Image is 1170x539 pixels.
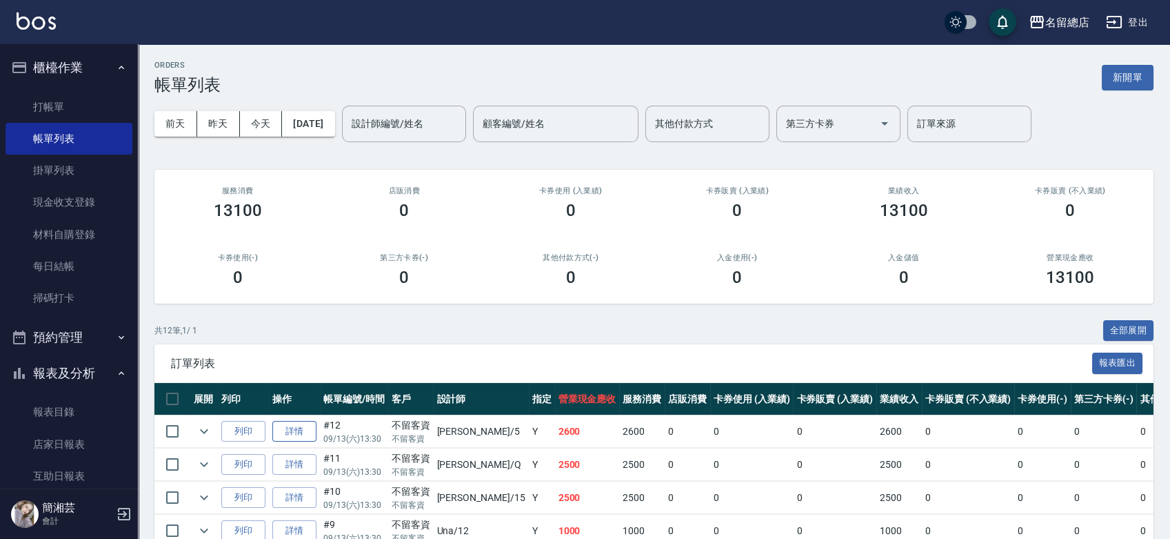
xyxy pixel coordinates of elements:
[17,12,56,30] img: Logo
[6,320,132,355] button: 預約管理
[6,396,132,428] a: 報表目錄
[1065,201,1075,220] h3: 0
[320,449,388,481] td: #11
[1004,186,1138,195] h2: 卡券販賣 (不入業績)
[566,201,576,220] h3: 0
[269,383,320,415] th: 操作
[323,499,385,511] p: 09/13 (六) 13:30
[42,515,112,527] p: 會計
[1014,383,1071,415] th: 卡券使用(-)
[399,201,409,220] h3: 0
[194,421,214,442] button: expand row
[433,415,528,448] td: [PERSON_NAME] /5
[154,75,221,95] h3: 帳單列表
[171,253,305,262] h2: 卡券使用(-)
[392,518,430,532] div: 不留客資
[1023,8,1095,37] button: 名留總店
[922,449,1014,481] td: 0
[392,466,430,478] p: 不留客資
[665,383,710,415] th: 店販消費
[42,501,112,515] h5: 簡湘芸
[876,383,922,415] th: 業績收入
[171,357,1092,371] span: 訂單列表
[665,415,710,448] td: 0
[6,460,132,492] a: 互助日報表
[11,500,39,528] img: Person
[1071,415,1137,448] td: 0
[504,186,638,195] h2: 卡券使用 (入業績)
[529,482,555,514] td: Y
[793,482,876,514] td: 0
[504,253,638,262] h2: 其他付款方式(-)
[793,383,876,415] th: 卡券販賣 (入業績)
[619,449,665,481] td: 2500
[529,383,555,415] th: 指定
[555,415,620,448] td: 2600
[6,429,132,460] a: 店家日報表
[1103,320,1154,342] button: 全部展開
[433,449,528,481] td: [PERSON_NAME] /Q
[1102,65,1153,90] button: 新開單
[1014,415,1071,448] td: 0
[1100,10,1153,35] button: 登出
[1014,449,1071,481] td: 0
[874,112,896,135] button: Open
[320,383,388,415] th: 帳單編號/時間
[272,454,316,476] a: 詳情
[6,355,132,391] button: 報表及分析
[272,421,316,442] a: 詳情
[323,433,385,445] p: 09/13 (六) 13:30
[922,482,1014,514] td: 0
[555,449,620,481] td: 2500
[320,482,388,514] td: #10
[392,418,430,433] div: 不留客資
[1071,383,1137,415] th: 第三方卡券(-)
[880,201,928,220] h3: 13100
[671,253,805,262] h2: 入金使用(-)
[233,268,243,287] h3: 0
[876,482,922,514] td: 2500
[221,454,265,476] button: 列印
[732,201,742,220] h3: 0
[6,155,132,186] a: 掛單列表
[1046,268,1094,287] h3: 13100
[240,111,283,137] button: 今天
[399,268,409,287] h3: 0
[665,449,710,481] td: 0
[837,253,971,262] h2: 入金儲值
[392,484,430,499] div: 不留客資
[1045,14,1089,31] div: 名留總店
[338,186,472,195] h2: 店販消費
[876,415,922,448] td: 2600
[338,253,472,262] h2: 第三方卡券(-)
[6,219,132,251] a: 材料自購登錄
[619,383,665,415] th: 服務消費
[6,282,132,314] a: 掃碼打卡
[320,415,388,448] td: #12
[171,186,305,195] h3: 服務消費
[194,454,214,475] button: expand row
[218,383,269,415] th: 列印
[710,415,794,448] td: 0
[154,61,221,70] h2: ORDERS
[529,415,555,448] td: Y
[529,449,555,481] td: Y
[710,449,794,481] td: 0
[922,383,1014,415] th: 卡券販賣 (不入業績)
[1071,482,1137,514] td: 0
[665,482,710,514] td: 0
[433,482,528,514] td: [PERSON_NAME] /15
[1092,356,1143,369] a: 報表匯出
[555,482,620,514] td: 2500
[323,466,385,478] p: 09/13 (六) 13:30
[1102,70,1153,84] a: 新開單
[6,186,132,218] a: 現金收支登錄
[710,383,794,415] th: 卡券使用 (入業績)
[6,251,132,282] a: 每日結帳
[922,415,1014,448] td: 0
[899,268,909,287] h3: 0
[837,186,971,195] h2: 業績收入
[710,482,794,514] td: 0
[6,50,132,86] button: 櫃檯作業
[433,383,528,415] th: 設計師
